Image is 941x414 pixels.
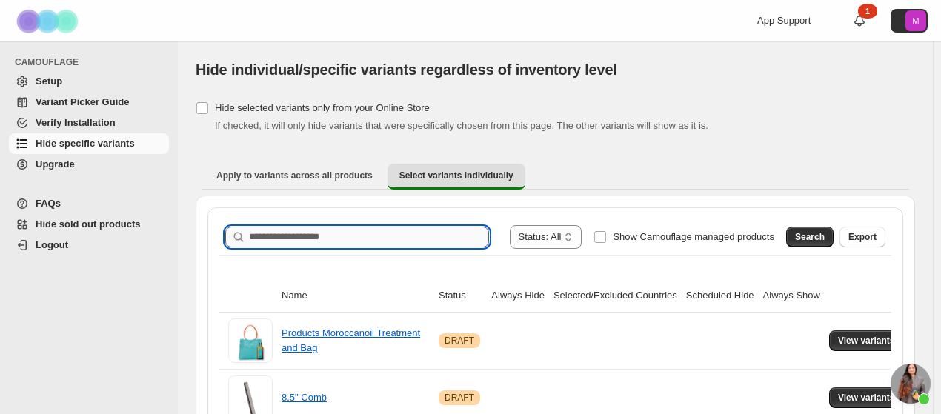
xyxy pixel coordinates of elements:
[399,170,513,181] span: Select variants individually
[36,198,61,209] span: FAQs
[795,231,825,243] span: Search
[839,227,885,247] button: Export
[36,138,135,149] span: Hide specific variants
[829,387,904,408] button: View variants
[905,10,926,31] span: Avatar with initials M
[205,164,385,187] button: Apply to variants across all products
[9,214,169,235] a: Hide sold out products
[829,330,904,351] button: View variants
[757,15,811,26] span: App Support
[912,16,919,25] text: M
[9,113,169,133] a: Verify Installation
[445,392,474,404] span: DRAFT
[36,117,116,128] span: Verify Installation
[36,76,62,87] span: Setup
[282,392,327,403] a: 8.5" Comb
[388,164,525,190] button: Select variants individually
[215,102,430,113] span: Hide selected variants only from your Online Store
[852,13,867,28] a: 1
[9,193,169,214] a: FAQs
[838,335,895,347] span: View variants
[445,335,474,347] span: DRAFT
[9,92,169,113] a: Variant Picker Guide
[786,227,834,247] button: Search
[891,364,931,404] a: פתח צ'אט
[9,154,169,175] a: Upgrade
[9,133,169,154] a: Hide specific variants
[838,392,895,404] span: View variants
[613,231,774,242] span: Show Camouflage managed products
[9,71,169,92] a: Setup
[36,96,129,107] span: Variant Picker Guide
[12,1,86,41] img: Camouflage
[549,279,682,313] th: Selected/Excluded Countries
[759,279,825,313] th: Always Show
[682,279,759,313] th: Scheduled Hide
[9,235,169,256] a: Logout
[196,61,617,78] span: Hide individual/specific variants regardless of inventory level
[277,279,434,313] th: Name
[216,170,373,181] span: Apply to variants across all products
[434,279,487,313] th: Status
[36,239,68,250] span: Logout
[487,279,549,313] th: Always Hide
[848,231,877,243] span: Export
[15,56,170,68] span: CAMOUFLAGE
[36,158,75,170] span: Upgrade
[282,327,420,353] a: Products Moroccanoil Treatment and Bag
[858,4,877,19] div: 1
[891,9,928,33] button: Avatar with initials M
[36,218,141,230] span: Hide sold out products
[215,120,708,131] span: If checked, it will only hide variants that were specifically chosen from this page. The other va...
